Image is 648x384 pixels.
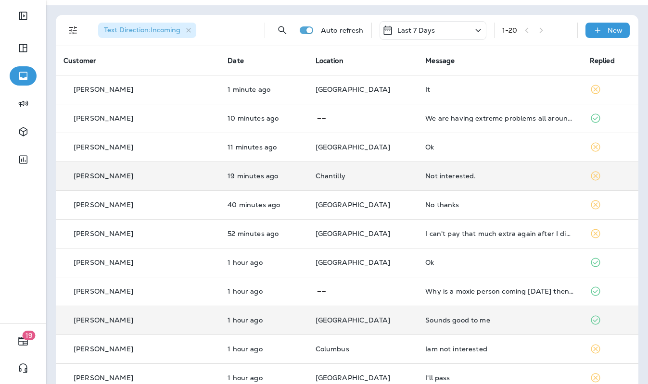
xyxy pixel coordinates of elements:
span: Message [425,56,455,65]
p: [PERSON_NAME] [74,172,133,180]
span: [GEOGRAPHIC_DATA] [316,229,390,238]
p: Aug 19, 2025 01:07 PM [228,86,300,93]
div: Text Direction:Incoming [98,23,196,38]
div: Iam not interested [425,345,574,353]
p: [PERSON_NAME] [74,201,133,209]
span: [GEOGRAPHIC_DATA] [316,373,390,382]
div: I'll pass [425,374,574,382]
p: Aug 19, 2025 12:04 PM [228,259,300,266]
p: [PERSON_NAME] [74,316,133,324]
span: Location [316,56,343,65]
span: [GEOGRAPHIC_DATA] [316,143,390,151]
span: Date [228,56,244,65]
span: [GEOGRAPHIC_DATA] [316,258,390,267]
p: Aug 19, 2025 12:49 PM [228,172,300,180]
p: Aug 19, 2025 11:55 AM [228,345,300,353]
button: Search Messages [273,21,292,40]
p: [PERSON_NAME] [74,143,133,151]
p: New [608,26,623,34]
p: Aug 19, 2025 12:58 PM [228,114,300,122]
p: [PERSON_NAME] [74,114,133,122]
p: Aug 19, 2025 11:59 AM [228,316,300,324]
div: Why is a moxie person coming today then! Please call me asap! [425,287,574,295]
div: Ok [425,259,574,266]
div: Not interested. [425,172,574,180]
span: Customer [64,56,96,65]
p: [PERSON_NAME] [74,374,133,382]
span: [GEOGRAPHIC_DATA] [316,316,390,324]
button: 19 [10,332,37,351]
div: No thanks [425,201,574,209]
p: [PERSON_NAME] [74,230,133,237]
p: Last 7 Days [397,26,435,34]
p: Aug 19, 2025 12:04 PM [228,287,300,295]
div: It [425,86,574,93]
button: Expand Sidebar [10,6,37,25]
span: [GEOGRAPHIC_DATA] [316,200,390,209]
span: [GEOGRAPHIC_DATA] [316,85,390,94]
span: Text Direction : Incoming [104,25,180,34]
div: I can't pay that much extra again after I did for the last two extra treatment events [425,230,574,237]
span: Replied [590,56,615,65]
button: Filters [64,21,83,40]
p: Aug 19, 2025 12:28 PM [228,201,300,209]
div: Ok [425,143,574,151]
p: [PERSON_NAME] [74,259,133,266]
p: Auto refresh [321,26,364,34]
p: Aug 19, 2025 12:16 PM [228,230,300,237]
p: [PERSON_NAME] [74,345,133,353]
span: Chantilly [316,172,345,180]
p: Aug 19, 2025 12:57 PM [228,143,300,151]
div: Sounds good to me [425,316,574,324]
span: 19 [23,331,36,340]
p: Aug 19, 2025 11:54 AM [228,374,300,382]
span: Columbus [316,345,349,353]
div: 1 - 20 [502,26,518,34]
div: We are having extreme problems all around our house and fence with wasps. Is there anything you c... [425,114,574,122]
p: [PERSON_NAME] [74,287,133,295]
p: [PERSON_NAME] [74,86,133,93]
